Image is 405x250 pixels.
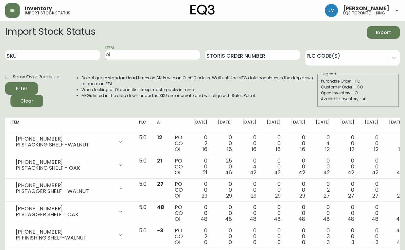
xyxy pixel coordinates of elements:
div: 0 0 [365,181,379,199]
td: 5.0 [134,225,152,248]
span: 12 [398,145,403,153]
span: OI [175,192,180,200]
div: [PHONE_NUMBER]PI FINISHING SHELF-WALNUT [10,228,129,242]
span: 48 [274,215,281,223]
div: 0 0 [365,135,379,152]
span: Export [372,29,395,37]
div: 0 2 [193,135,207,152]
span: [PERSON_NAME] [343,6,389,11]
th: [DATE] [286,118,310,132]
div: 0 0 [291,158,305,176]
div: 0 0 [365,158,379,176]
legend: Legend [321,71,337,77]
div: 0 0 [316,158,330,176]
div: [PHONE_NUMBER]PI STAGGER SHELF - OAK [10,204,129,219]
div: 0 0 [340,135,354,152]
div: [PHONE_NUMBER] [16,206,114,212]
span: 42 [396,169,403,176]
span: -3 [324,239,330,246]
span: 27 [348,192,354,200]
span: 48 [323,215,330,223]
button: Export [367,26,400,39]
div: 0 0 [340,204,354,222]
span: 27 [397,192,403,200]
span: OI [175,239,180,246]
div: 0 0 [218,181,232,199]
th: [DATE] [213,118,237,132]
th: [DATE] [335,118,360,132]
div: 0 0 [340,158,354,176]
span: 0 [277,239,281,246]
div: 0 0 [291,204,305,222]
div: PO CO [175,228,183,245]
th: Item [5,118,134,132]
div: PI STAGGER SHELF - OAK [16,212,114,218]
div: 25 0 [218,158,232,176]
div: Available Inventory - AI [321,96,396,102]
span: 48 [347,215,354,223]
button: Filter [5,82,38,95]
div: 0 0 [242,228,256,245]
span: 16 [300,145,305,153]
div: 0 0 [267,135,281,152]
span: 42 [274,169,281,176]
div: 0 0 [242,181,256,199]
span: 16 [252,145,256,153]
div: 0 0 [193,158,207,176]
td: 5.0 [134,132,152,155]
div: [PHONE_NUMBER] [16,183,114,188]
div: 0 0 [218,228,232,245]
span: 16 [227,145,232,153]
span: 27 [324,192,330,200]
span: 42 [323,169,330,176]
div: 0 0 [267,158,281,176]
div: 45 0 [389,228,403,245]
div: [PHONE_NUMBER]PI STACKING SHELF - OAK [10,158,129,172]
div: Open Inventory - OI [321,90,396,96]
h5: import stock status [25,11,70,15]
span: 48 [396,215,403,223]
span: 0 [253,239,256,246]
span: 29 [299,192,305,200]
span: 42 [299,169,305,176]
div: PO CO [175,204,183,222]
div: PO CO [175,158,183,176]
th: [DATE] [237,118,262,132]
div: [PHONE_NUMBER]PI STAGGER SHELF - WALNUT [10,181,129,196]
span: 0 [229,239,232,246]
span: OI [175,215,180,223]
div: 0 0 [389,181,403,199]
span: -3 [373,239,379,246]
span: 29 [275,192,281,200]
span: 48 [298,215,305,223]
span: 29 [251,192,256,200]
div: 0 4 [316,135,330,152]
div: 0 4 [242,158,256,176]
span: -3 [157,227,163,234]
span: Inventory [25,6,52,11]
div: 0 0 [242,204,256,222]
div: 0 0 [267,181,281,199]
span: 48 [225,215,232,223]
img: logo [190,5,215,15]
div: 0 0 [193,181,207,199]
th: [DATE] [360,118,384,132]
span: 48 [157,203,164,211]
h5: eq3 toronto - king [343,11,385,15]
div: 0 0 [242,135,256,152]
span: 29 [226,192,232,200]
span: Show Over Promised [13,73,60,80]
div: PO CO [175,181,183,199]
div: 0 0 [340,228,354,245]
button: Clear [10,95,43,107]
div: Filter [16,85,27,93]
span: 12 [325,145,330,153]
td: 5.0 [134,155,152,179]
div: PO CO [175,135,183,152]
span: 42 [372,169,379,176]
span: 48 [372,215,379,223]
div: 0 0 [291,135,305,152]
div: 0 2 [316,181,330,199]
span: -3 [348,239,354,246]
div: 0 3 [316,228,330,245]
